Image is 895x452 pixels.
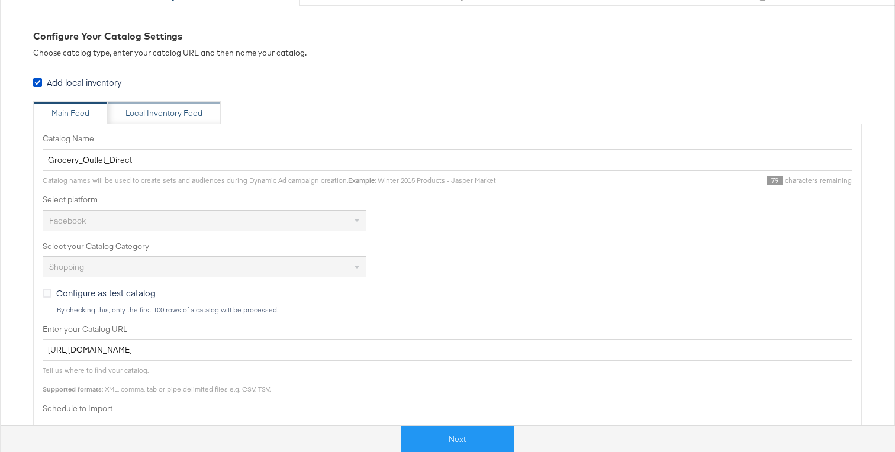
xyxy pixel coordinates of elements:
[43,133,852,144] label: Catalog Name
[33,47,862,59] div: Choose catalog type, enter your catalog URL and then name your catalog.
[49,261,84,272] span: Shopping
[43,149,852,171] input: Name your catalog e.g. My Dynamic Product Catalog
[43,366,271,393] span: Tell us where to find your catalog. : XML, comma, tab or pipe delimited files e.g. CSV, TSV.
[43,176,496,185] span: Catalog names will be used to create sets and audiences during Dynamic Ad campaign creation. : Wi...
[43,241,852,252] label: Select your Catalog Category
[33,30,862,43] div: Configure Your Catalog Settings
[47,76,121,88] span: Add local inventory
[496,176,852,185] div: characters remaining
[43,403,852,414] label: Schedule to Import
[767,176,783,185] span: 79
[49,215,86,226] span: Facebook
[51,108,89,119] div: Main Feed
[43,324,852,335] label: Enter your Catalog URL
[43,339,852,361] input: Enter Catalog URL, e.g. http://www.example.com/products.xml
[43,385,102,393] strong: Supported formats
[56,306,852,314] div: By checking this, only the first 100 rows of a catalog will be processed.
[125,108,202,119] div: Local Inventory Feed
[56,287,156,299] span: Configure as test catalog
[43,194,852,205] label: Select platform
[348,176,375,185] strong: Example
